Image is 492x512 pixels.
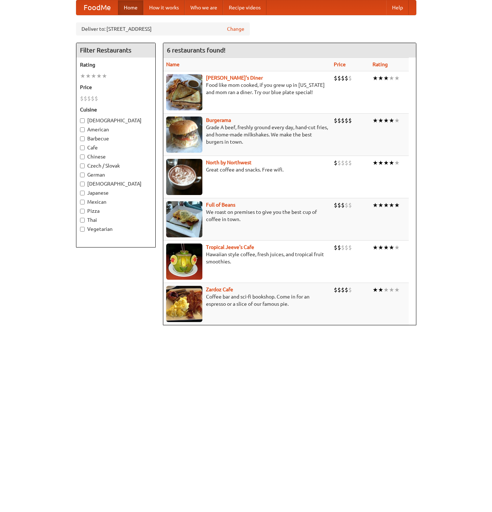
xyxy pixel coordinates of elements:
[378,286,383,294] li: ★
[80,61,152,68] h5: Rating
[80,153,152,160] label: Chinese
[334,244,337,251] li: $
[85,72,91,80] li: ★
[337,201,341,209] li: $
[80,189,152,196] label: Japanese
[206,202,235,208] a: Full of Beans
[345,244,348,251] li: $
[223,0,266,15] a: Recipe videos
[80,155,85,159] input: Chinese
[80,94,84,102] li: $
[348,74,352,82] li: $
[334,117,337,124] li: $
[378,74,383,82] li: ★
[341,159,345,167] li: $
[80,106,152,113] h5: Cuisine
[206,287,233,292] a: Zardoz Cafe
[80,72,85,80] li: ★
[80,144,152,151] label: Cafe
[334,286,337,294] li: $
[334,201,337,209] li: $
[341,117,345,124] li: $
[378,201,383,209] li: ★
[373,201,378,209] li: ★
[166,81,328,96] p: Food like mom cooked, if you grew up in [US_STATE] and mom ran a diner. Try our blue plate special!
[166,286,202,322] img: zardoz.jpg
[80,209,85,213] input: Pizza
[348,159,352,167] li: $
[373,117,378,124] li: ★
[389,117,394,124] li: ★
[80,173,85,177] input: German
[206,117,231,123] a: Burgerama
[389,201,394,209] li: ★
[383,244,389,251] li: ★
[341,286,345,294] li: $
[80,225,152,233] label: Vegetarian
[166,208,328,223] p: We roast on premises to give you the best cup of coffee in town.
[337,117,341,124] li: $
[334,159,337,167] li: $
[345,201,348,209] li: $
[394,117,400,124] li: ★
[84,94,87,102] li: $
[348,244,352,251] li: $
[394,74,400,82] li: ★
[345,117,348,124] li: $
[166,62,180,67] a: Name
[80,180,152,187] label: [DEMOGRAPHIC_DATA]
[80,164,85,168] input: Czech / Slovak
[80,216,152,224] label: Thai
[80,207,152,215] label: Pizza
[345,159,348,167] li: $
[91,72,96,80] li: ★
[206,75,263,81] a: [PERSON_NAME]'s Diner
[373,62,388,67] a: Rating
[91,94,94,102] li: $
[80,171,152,178] label: German
[394,159,400,167] li: ★
[76,22,250,35] div: Deliver to: [STREET_ADDRESS]
[206,244,254,250] a: Tropical Jeeve's Cafe
[341,201,345,209] li: $
[166,166,328,173] p: Great coffee and snacks. Free wifi.
[345,286,348,294] li: $
[167,47,226,54] ng-pluralize: 6 restaurants found!
[80,218,85,223] input: Thai
[386,0,409,15] a: Help
[166,159,202,195] img: north.jpg
[383,117,389,124] li: ★
[166,74,202,110] img: sallys.jpg
[373,244,378,251] li: ★
[389,74,394,82] li: ★
[80,191,85,195] input: Japanese
[337,286,341,294] li: $
[348,117,352,124] li: $
[373,159,378,167] li: ★
[96,72,102,80] li: ★
[394,286,400,294] li: ★
[80,84,152,91] h5: Price
[206,160,252,165] a: North by Northwest
[383,201,389,209] li: ★
[378,117,383,124] li: ★
[383,159,389,167] li: ★
[337,159,341,167] li: $
[94,94,98,102] li: $
[80,198,152,206] label: Mexican
[373,286,378,294] li: ★
[87,94,91,102] li: $
[166,117,202,153] img: burgerama.jpg
[378,244,383,251] li: ★
[80,118,85,123] input: [DEMOGRAPHIC_DATA]
[143,0,185,15] a: How it works
[80,117,152,124] label: [DEMOGRAPHIC_DATA]
[166,251,328,265] p: Hawaiian style coffee, fresh juices, and tropical fruit smoothies.
[102,72,107,80] li: ★
[345,74,348,82] li: $
[389,244,394,251] li: ★
[389,159,394,167] li: ★
[373,74,378,82] li: ★
[80,182,85,186] input: [DEMOGRAPHIC_DATA]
